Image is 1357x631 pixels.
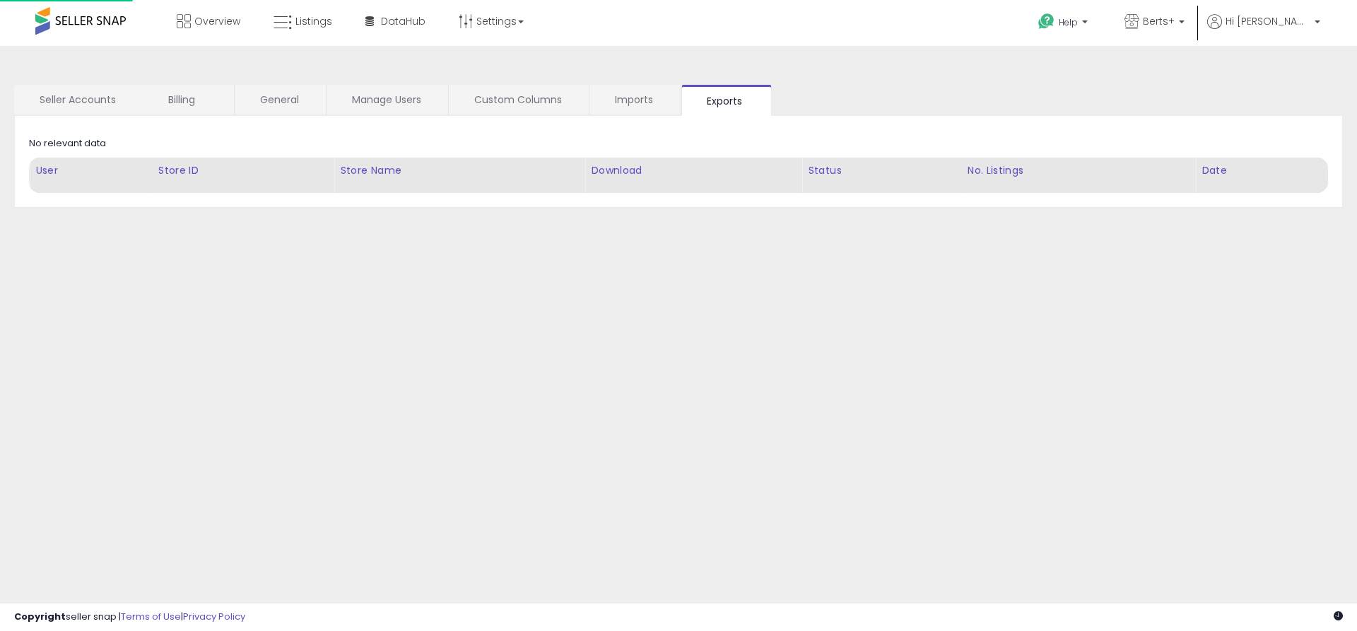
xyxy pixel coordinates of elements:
a: Terms of Use [121,610,181,623]
span: Overview [194,14,240,28]
a: General [235,85,324,114]
a: Manage Users [327,85,447,114]
span: Berts+ [1143,14,1175,28]
i: Get Help [1038,13,1055,30]
div: Download [591,163,796,178]
a: Privacy Policy [183,610,245,623]
span: Hi [PERSON_NAME] [1226,14,1310,28]
div: No. Listings [968,163,1189,178]
a: Seller Accounts [14,85,141,114]
span: Help [1059,16,1078,28]
a: Custom Columns [449,85,587,114]
a: Imports [589,85,679,114]
div: User [35,163,146,178]
a: Billing [143,85,233,114]
div: seller snap | | [14,611,245,624]
span: Listings [295,14,332,28]
a: Hi [PERSON_NAME] [1207,14,1320,46]
span: DataHub [381,14,425,28]
div: Store ID [158,163,328,178]
div: Date [1202,163,1322,178]
div: No relevant data [29,137,106,151]
div: Store Name [340,163,579,178]
strong: Copyright [14,610,66,623]
a: Help [1027,2,1102,46]
a: Exports [681,85,772,116]
div: Status [808,163,955,178]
